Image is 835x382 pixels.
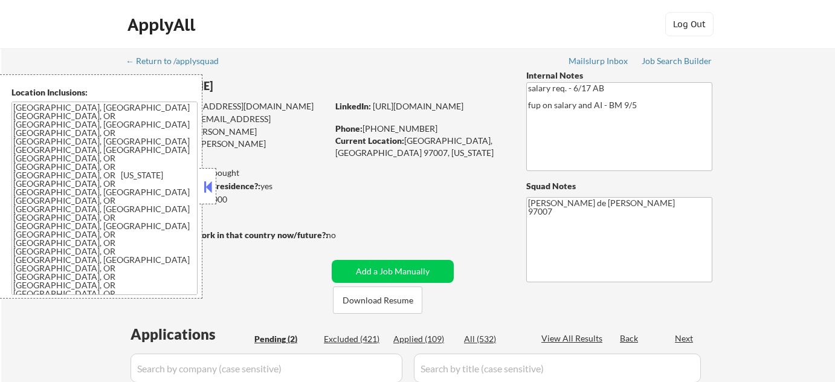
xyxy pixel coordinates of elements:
strong: LinkedIn: [335,101,371,111]
a: ← Return to /applysquad [126,56,230,68]
a: [URL][DOMAIN_NAME] [373,101,463,111]
strong: Will need Visa to work in that country now/future?: [127,230,328,240]
div: Back [620,332,639,345]
div: [EMAIL_ADDRESS][DOMAIN_NAME] [127,100,327,112]
div: All (532) [464,333,524,345]
div: Pending (2) [254,333,315,345]
div: [PERSON_NAME] [127,79,375,94]
div: ← Return to /applysquad [126,57,230,65]
div: [GEOGRAPHIC_DATA], [GEOGRAPHIC_DATA] 97007, [US_STATE] [335,135,506,158]
div: [EMAIL_ADDRESS][DOMAIN_NAME] [127,113,327,137]
strong: Phone: [335,123,363,134]
div: Mailslurp Inbox [569,57,629,65]
div: 109 sent / 200 bought [126,167,327,179]
div: ApplyAll [127,15,199,35]
div: [PHONE_NUMBER] [335,123,506,135]
button: Download Resume [333,286,422,314]
div: Applied (109) [393,333,454,345]
div: [PERSON_NAME][EMAIL_ADDRESS][PERSON_NAME][DOMAIN_NAME] [127,126,327,161]
div: yes [126,180,324,192]
a: Job Search Builder [642,56,712,68]
div: no [326,229,361,241]
a: Mailslurp Inbox [569,56,629,68]
div: View All Results [541,332,606,345]
div: $175,000 [126,193,327,206]
div: Squad Notes [526,180,712,192]
div: Excluded (421) [324,333,384,345]
div: Applications [131,327,250,342]
button: Add a Job Manually [332,260,454,283]
div: Next [675,332,694,345]
div: Job Search Builder [642,57,712,65]
strong: Current Location: [335,135,404,146]
div: Location Inclusions: [11,86,198,99]
button: Log Out [665,12,714,36]
div: Internal Notes [526,70,712,82]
